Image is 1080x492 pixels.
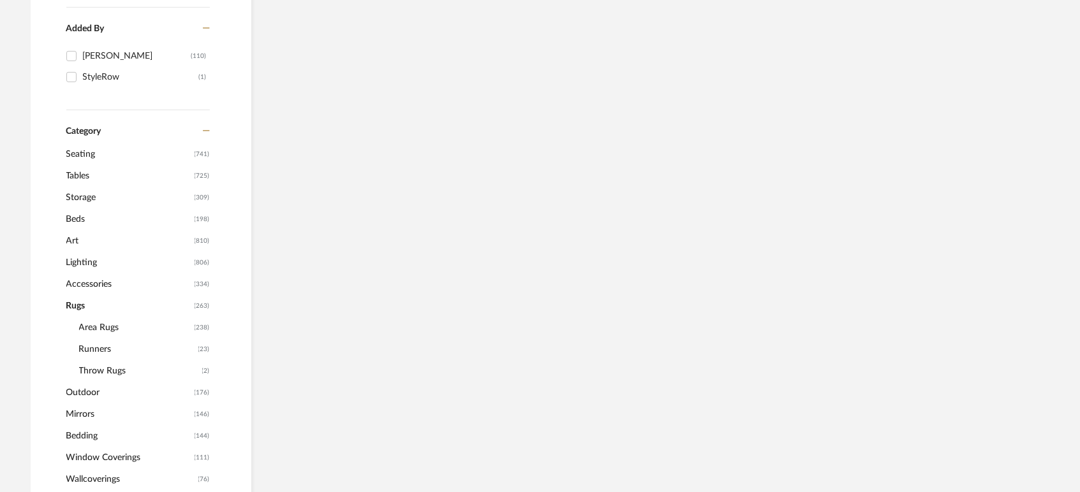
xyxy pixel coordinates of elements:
span: Added By [66,24,105,33]
span: Rugs [66,295,191,317]
span: (144) [195,426,210,446]
span: (263) [195,296,210,316]
span: Storage [66,187,191,208]
span: Outdoor [66,382,191,403]
div: (110) [191,46,207,66]
span: Throw Rugs [79,360,199,382]
span: Mirrors [66,403,191,425]
span: (23) [198,339,210,359]
span: Tables [66,165,191,187]
div: [PERSON_NAME] [83,46,191,66]
span: Wallcoverings [66,468,195,490]
span: Bedding [66,425,191,447]
span: Category [66,126,101,137]
span: (111) [195,447,210,468]
span: (741) [195,144,210,164]
span: (176) [195,382,210,403]
div: (1) [199,67,207,87]
span: (309) [195,187,210,208]
span: Area Rugs [79,317,191,338]
span: Runners [79,338,195,360]
span: (146) [195,404,210,424]
span: Beds [66,208,191,230]
span: (334) [195,274,210,294]
span: (810) [195,231,210,251]
span: (238) [195,317,210,338]
span: (725) [195,166,210,186]
span: (76) [198,469,210,489]
span: (2) [202,361,210,381]
span: Seating [66,143,191,165]
span: (806) [195,252,210,273]
span: Accessories [66,273,191,295]
span: Lighting [66,252,191,273]
span: Window Coverings [66,447,191,468]
div: StyleRow [83,67,199,87]
span: (198) [195,209,210,229]
span: Art [66,230,191,252]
